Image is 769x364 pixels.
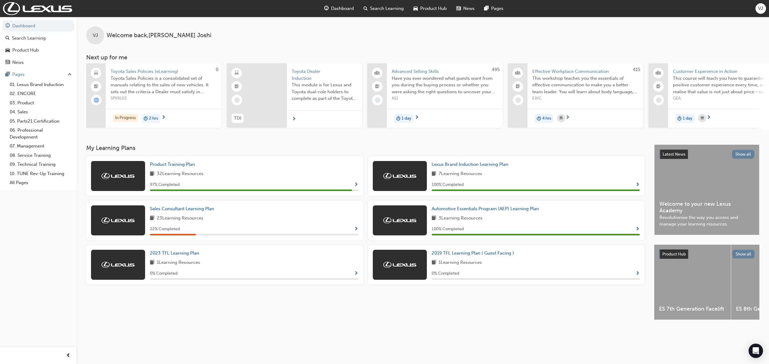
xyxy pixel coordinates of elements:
[432,161,511,168] a: Lexus Brand Induction Learning Plan
[107,32,211,39] span: Welcome back , [PERSON_NAME] Joshi
[635,182,640,188] span: Show Progress
[635,271,640,276] span: Show Progress
[234,97,240,103] span: learningRecordVerb_NONE-icon
[7,178,74,187] a: All Pages
[144,115,148,122] span: duration-icon
[659,214,754,228] span: Revolutionise the way you access and manage your learning resources.
[292,117,296,122] span: next-icon
[111,95,217,102] span: SPK9103
[150,206,214,211] span: Sales Consultant Learning Plan
[758,5,763,12] span: VJ
[375,97,380,103] span: learningRecordVerb_NONE-icon
[532,68,638,75] span: Effective Workplace Communication
[150,226,180,233] span: 22 % Completed
[451,2,479,15] a: news-iconNews
[375,83,379,91] span: booktick-icon
[456,5,461,12] span: news-icon
[7,126,74,142] a: 06. Professional Development
[370,5,404,12] span: Search Learning
[432,206,539,211] span: Automotive Essentials Program (AEP) Learning Plan
[656,83,661,91] span: booktick-icon
[707,115,711,121] span: next-icon
[392,95,498,102] span: AS1
[12,35,46,42] div: Search Learning
[413,5,418,12] span: car-icon
[227,63,362,128] a: TDIToyota Dealer InductionThis module is for Lexus and Toyota dual-role holders to complete as pa...
[677,115,682,122] span: duration-icon
[7,169,74,178] a: 10. TUNE Rev-Up Training
[7,80,74,89] a: 01. Lexus Brand Induction
[2,33,74,44] a: Search Learning
[235,69,239,77] span: learningResourceType_ELEARNING-icon
[542,115,551,122] span: 4 hrs
[7,89,74,98] a: 02. ENCORE
[359,2,409,15] a: search-iconSearch Learning
[383,173,416,179] img: Trak
[5,36,10,41] span: search-icon
[2,45,74,56] a: Product Hub
[633,67,640,72] span: 415
[150,259,154,267] span: book-icon
[102,173,135,179] img: Trak
[516,83,520,91] span: booktick-icon
[77,54,769,61] h3: Next up for me
[479,2,508,15] a: pages-iconPages
[732,250,755,258] button: Show all
[319,2,359,15] a: guage-iconDashboard
[216,67,218,72] span: 0
[157,215,203,222] span: 23 Learning Resources
[491,5,503,12] span: Pages
[732,150,755,159] button: Show all
[7,107,74,117] a: 04. Sales
[375,69,379,77] span: people-icon
[150,181,180,188] span: 97 % Completed
[420,5,447,12] span: Product Hub
[12,59,24,66] div: News
[324,5,329,12] span: guage-icon
[102,262,135,268] img: Trak
[94,69,98,77] span: laptop-icon
[363,5,368,12] span: search-icon
[157,259,200,267] span: 1 Learning Resources
[683,115,692,122] span: 1 day
[12,71,25,78] div: Pages
[532,95,638,102] span: EWC
[331,5,354,12] span: Dashboard
[654,245,731,320] a: ES 7th Generation Facelift
[292,68,357,82] span: Toyota Dealer Induction
[508,63,643,128] a: 415Effective Workplace CommunicationThis workshop teaches you the essentials of effective communi...
[7,98,74,108] a: 03. Product
[86,63,221,128] a: 0Toyota Sales Policies (eLearning)Toyota Sales Policies is a consolidated set of manuals relating...
[93,32,98,39] span: VJ
[635,227,640,232] span: Show Progress
[5,48,10,53] span: car-icon
[515,97,521,103] span: learningRecordVerb_NONE-icon
[150,250,202,257] a: 2023 TFL Learning Plan
[656,97,661,103] span: learningRecordVerb_NONE-icon
[432,226,464,233] span: 100 % Completed
[432,162,508,167] span: Lexus Brand Induction Learning Plan
[2,20,74,31] a: Dashboard
[396,115,400,122] span: duration-icon
[662,252,686,257] span: Product Hub
[113,114,138,122] div: In Progress
[383,217,416,223] img: Trak
[432,259,436,267] span: book-icon
[635,181,640,189] button: Show Progress
[659,249,755,259] a: Product HubShow all
[150,205,217,212] a: Sales Consultant Learning Plan
[150,162,195,167] span: Product Training Plan
[484,5,489,12] span: pages-icon
[2,69,74,80] button: Pages
[68,71,72,79] span: up-icon
[354,270,358,277] button: Show Progress
[432,270,459,277] span: 0 % Completed
[432,181,464,188] span: 100 % Completed
[701,115,704,122] span: calendar-icon
[659,201,754,214] span: Welcome to your new Lexus Academy
[635,270,640,277] button: Show Progress
[415,115,419,121] span: next-icon
[354,181,358,189] button: Show Progress
[5,23,10,29] span: guage-icon
[537,115,541,122] span: duration-icon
